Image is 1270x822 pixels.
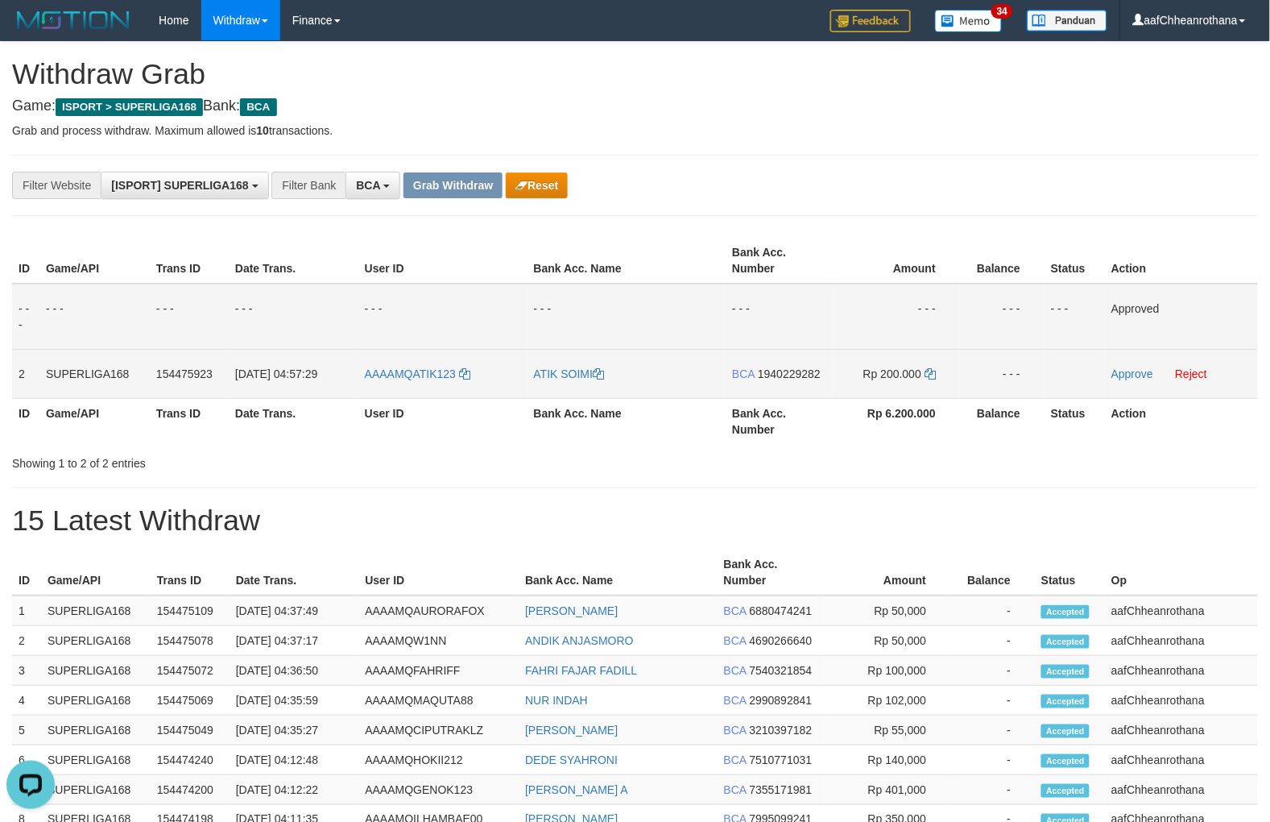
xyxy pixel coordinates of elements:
[527,398,726,444] th: Bank Acc. Name
[1105,238,1258,284] th: Action
[39,284,150,350] td: - - -
[724,783,747,796] span: BCA
[950,550,1035,596] th: Balance
[240,98,276,116] span: BCA
[724,664,747,677] span: BCA
[824,626,951,656] td: Rp 50,000
[750,634,813,647] span: Copy 4690266640 to clipboard
[41,596,151,626] td: SUPERLIGA168
[41,686,151,716] td: SUPERLIGA168
[151,550,230,596] th: Trans ID
[527,238,726,284] th: Bank Acc. Name
[525,783,628,796] a: [PERSON_NAME] A
[229,238,358,284] th: Date Trans.
[1045,284,1105,350] td: - - -
[12,686,41,716] td: 4
[1105,775,1258,805] td: aafChheanrothana
[41,626,151,656] td: SUPERLIGA168
[358,238,527,284] th: User ID
[750,724,813,737] span: Copy 3210397182 to clipboard
[1041,754,1090,768] span: Accepted
[1105,596,1258,626] td: aafChheanrothana
[403,172,503,198] button: Grab Withdraw
[724,724,747,737] span: BCA
[732,367,755,380] span: BCA
[12,398,39,444] th: ID
[1041,635,1090,649] span: Accepted
[1105,626,1258,656] td: aafChheanrothana
[1105,398,1258,444] th: Action
[950,775,1035,805] td: -
[230,626,359,656] td: [DATE] 04:37:17
[724,604,747,617] span: BCA
[1045,238,1105,284] th: Status
[150,398,229,444] th: Trans ID
[12,122,1258,139] p: Grab and process withdraw. Maximum allowed is transactions.
[1041,784,1090,798] span: Accepted
[950,656,1035,686] td: -
[1027,10,1107,31] img: panduan.png
[358,656,519,686] td: AAAAMQFAHRIFF
[950,626,1035,656] td: -
[12,58,1258,90] h1: Withdraw Grab
[1105,284,1258,350] td: Approved
[150,284,229,350] td: - - -
[356,179,380,192] span: BCA
[229,398,358,444] th: Date Trans.
[358,745,519,775] td: AAAAMQHOKII212
[1035,550,1105,596] th: Status
[1105,686,1258,716] td: aafChheanrothana
[824,686,951,716] td: Rp 102,000
[824,656,951,686] td: Rp 100,000
[41,550,151,596] th: Game/API
[724,694,747,707] span: BCA
[229,284,358,350] td: - - -
[12,98,1258,114] h4: Game: Bank:
[824,775,951,805] td: Rp 401,000
[151,775,230,805] td: 154474200
[960,284,1045,350] td: - - -
[230,686,359,716] td: [DATE] 04:35:59
[358,550,519,596] th: User ID
[151,745,230,775] td: 154474240
[724,753,747,766] span: BCA
[358,626,519,656] td: AAAAMQW1NN
[151,596,230,626] td: 154475109
[1045,398,1105,444] th: Status
[39,398,150,444] th: Game/API
[230,656,359,686] td: [DATE] 04:36:50
[230,745,359,775] td: [DATE] 04:12:48
[824,716,951,745] td: Rp 55,000
[151,716,230,745] td: 154475049
[12,8,134,32] img: MOTION_logo.png
[1041,695,1090,708] span: Accepted
[358,716,519,745] td: AAAAMQCIPUTRAKLZ
[271,172,345,199] div: Filter Bank
[12,449,517,471] div: Showing 1 to 2 of 2 entries
[1041,724,1090,738] span: Accepted
[41,775,151,805] td: SUPERLIGA168
[151,626,230,656] td: 154475078
[39,238,150,284] th: Game/API
[525,694,588,707] a: NUR INDAH
[534,367,605,380] a: ATIK SOIMI
[12,550,41,596] th: ID
[1105,656,1258,686] td: aafChheanrothana
[358,686,519,716] td: AAAAMQMAQUTA88
[718,550,824,596] th: Bank Acc. Number
[111,179,248,192] span: [ISPORT] SUPERLIGA168
[925,367,936,380] a: Copy 200000 to clipboard
[230,596,359,626] td: [DATE] 04:37:49
[1041,665,1090,679] span: Accepted
[950,596,1035,626] td: -
[525,724,618,737] a: [PERSON_NAME]
[12,656,41,686] td: 3
[150,238,229,284] th: Trans ID
[230,550,359,596] th: Date Trans.
[101,172,268,199] button: [ISPORT] SUPERLIGA168
[525,604,618,617] a: [PERSON_NAME]
[830,10,911,32] img: Feedback.jpg
[256,124,269,137] strong: 10
[833,398,960,444] th: Rp 6.200.000
[12,504,1258,537] h1: 15 Latest Withdraw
